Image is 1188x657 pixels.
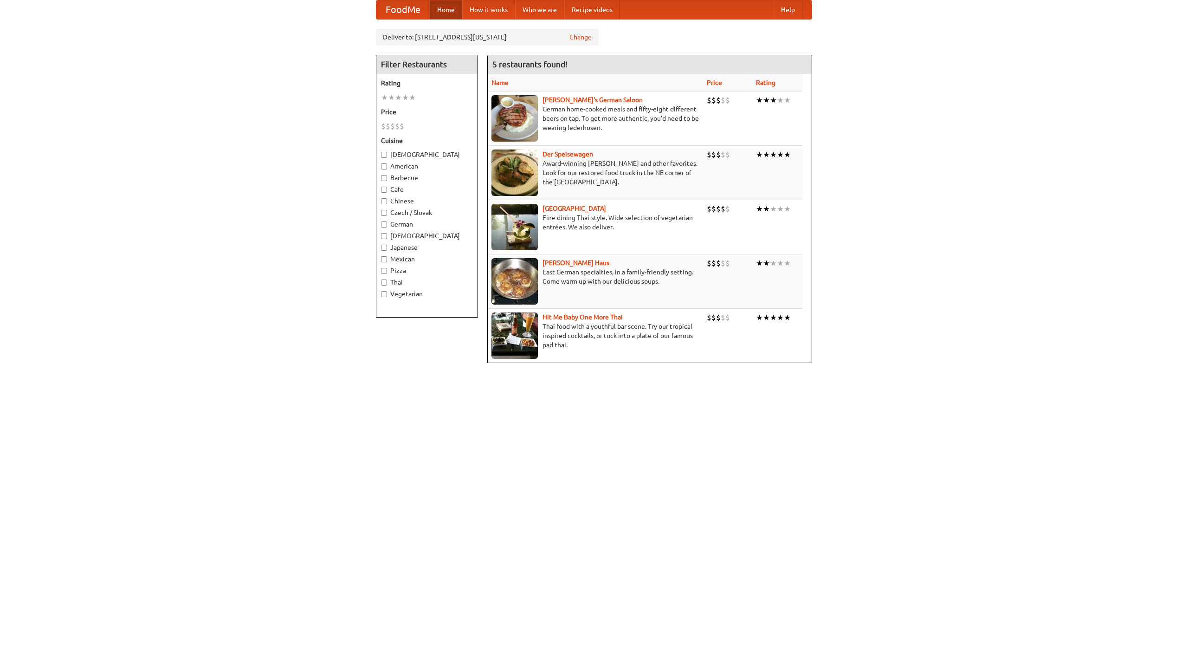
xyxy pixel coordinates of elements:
img: babythai.jpg [491,312,538,359]
li: ★ [770,312,777,323]
input: Pizza [381,268,387,274]
a: [GEOGRAPHIC_DATA] [542,205,606,212]
li: $ [711,150,716,160]
li: $ [725,95,730,105]
label: Vegetarian [381,289,473,299]
li: ★ [777,95,784,105]
label: Czech / Slovak [381,208,473,217]
li: $ [721,312,725,323]
li: $ [711,258,716,268]
input: Thai [381,280,387,286]
li: ★ [756,95,763,105]
a: [PERSON_NAME]'s German Saloon [542,96,643,104]
h5: Price [381,107,473,117]
li: ★ [395,92,402,103]
h5: Cuisine [381,136,473,145]
li: $ [395,121,400,131]
li: ★ [770,95,777,105]
li: ★ [763,150,770,160]
a: Name [491,79,509,86]
li: ★ [756,258,763,268]
a: How it works [462,0,515,19]
li: ★ [777,150,784,160]
a: Help [774,0,802,19]
li: $ [711,204,716,214]
label: Chinese [381,196,473,206]
li: $ [725,150,730,160]
label: Mexican [381,254,473,264]
li: ★ [402,92,409,103]
li: $ [707,204,711,214]
label: German [381,220,473,229]
label: [DEMOGRAPHIC_DATA] [381,150,473,159]
li: ★ [770,204,777,214]
li: $ [707,95,711,105]
li: $ [707,150,711,160]
li: ★ [770,258,777,268]
h4: Filter Restaurants [376,55,478,74]
label: American [381,162,473,171]
li: ★ [388,92,395,103]
a: Who we are [515,0,564,19]
input: [DEMOGRAPHIC_DATA] [381,233,387,239]
label: [DEMOGRAPHIC_DATA] [381,231,473,241]
li: ★ [763,258,770,268]
input: American [381,163,387,169]
label: Barbecue [381,173,473,182]
a: Recipe videos [564,0,620,19]
img: speisewagen.jpg [491,150,538,196]
a: FoodMe [376,0,430,19]
li: $ [386,121,390,131]
li: ★ [784,312,791,323]
li: ★ [777,312,784,323]
b: Hit Me Baby One More Thai [542,313,623,321]
input: Vegetarian [381,291,387,297]
p: German home-cooked meals and fifty-eight different beers on tap. To get more authentic, you'd nee... [491,104,699,132]
img: esthers.jpg [491,95,538,142]
li: ★ [763,95,770,105]
li: $ [707,258,711,268]
a: Home [430,0,462,19]
li: $ [400,121,404,131]
img: satay.jpg [491,204,538,250]
a: Der Speisewagen [542,150,593,158]
li: $ [721,95,725,105]
li: ★ [756,312,763,323]
li: $ [725,258,730,268]
h5: Rating [381,78,473,88]
li: $ [725,204,730,214]
input: Chinese [381,198,387,204]
a: Price [707,79,722,86]
ng-pluralize: 5 restaurants found! [492,60,568,69]
li: ★ [381,92,388,103]
li: $ [716,258,721,268]
label: Japanese [381,243,473,252]
li: $ [716,150,721,160]
input: Barbecue [381,175,387,181]
b: [PERSON_NAME] Haus [542,259,609,267]
li: $ [721,204,725,214]
label: Thai [381,278,473,287]
li: $ [381,121,386,131]
li: ★ [770,150,777,160]
label: Pizza [381,266,473,275]
li: ★ [777,204,784,214]
li: ★ [777,258,784,268]
div: Deliver to: [STREET_ADDRESS][US_STATE] [376,29,599,46]
li: $ [711,312,716,323]
li: ★ [784,258,791,268]
p: Thai food with a youthful bar scene. Try our tropical inspired cocktails, or tuck into a plate of... [491,322,699,350]
li: $ [390,121,395,131]
label: Cafe [381,185,473,194]
li: ★ [784,95,791,105]
li: ★ [756,204,763,214]
li: $ [721,150,725,160]
input: Mexican [381,256,387,262]
li: ★ [756,150,763,160]
p: Award-winning [PERSON_NAME] and other favorites. Look for our restored food truck in the NE corne... [491,159,699,187]
input: Cafe [381,187,387,193]
img: kohlhaus.jpg [491,258,538,305]
li: $ [711,95,716,105]
a: Change [569,33,592,42]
